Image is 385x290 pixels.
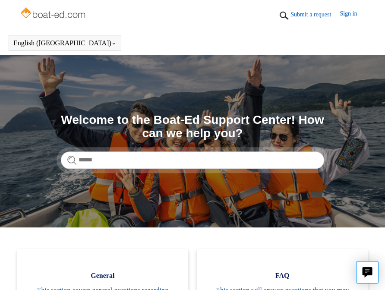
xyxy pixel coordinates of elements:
[278,9,290,22] img: 01HZPCYTXV3JW8MJV9VD7EMK0H
[61,151,324,169] input: Search
[13,39,117,47] button: English ([GEOGRAPHIC_DATA])
[210,271,355,281] span: FAQ
[19,5,88,22] img: Boat-Ed Help Center home page
[340,9,366,22] a: Sign in
[356,261,379,284] button: Live chat
[61,113,324,140] h1: Welcome to the Boat-Ed Support Center! How can we help you?
[290,10,340,19] a: Submit a request
[30,271,175,281] span: General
